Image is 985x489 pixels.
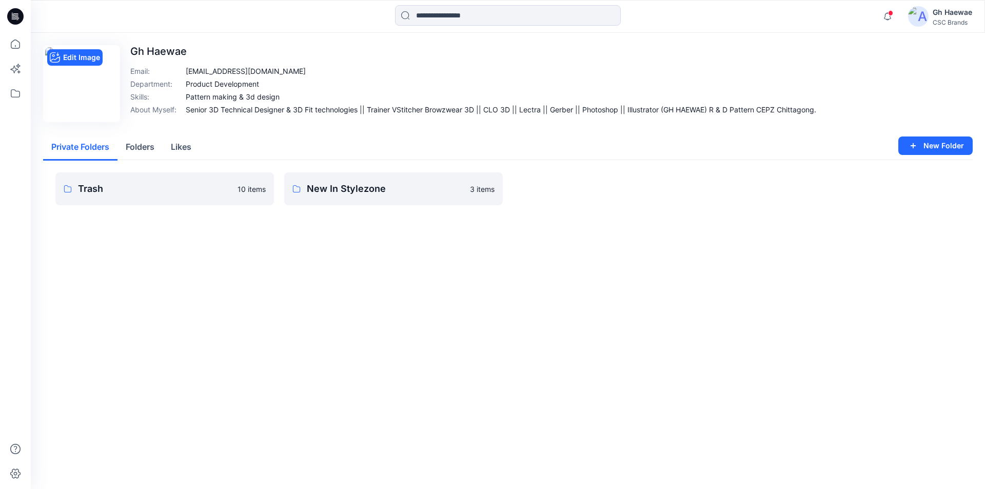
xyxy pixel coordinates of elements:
[186,79,259,89] p: Product Development
[43,134,117,161] button: Private Folders
[908,6,929,27] img: avatar
[307,182,464,196] p: New In Stylezone
[130,79,182,89] p: Department :
[45,47,118,120] img: Gh Haewae
[163,134,200,161] button: Likes
[470,184,495,194] p: 3 items
[47,49,103,66] button: Edit Image
[933,6,972,18] div: Gh Haewae
[130,45,816,57] p: Gh Haewae
[130,104,182,115] p: About Myself :
[933,18,972,26] div: CSC Brands
[55,172,274,205] a: Trash10 items
[117,134,163,161] button: Folders
[78,182,231,196] p: Trash
[186,104,816,115] p: Senior 3D Technical Designer & 3D Fit technologies || Trainer VStitcher Browzwear 3D || CLO 3D ||...
[284,172,503,205] a: New In Stylezone3 items
[186,91,280,102] p: Pattern making & 3d design
[130,66,182,76] p: Email :
[898,136,973,155] button: New Folder
[238,184,266,194] p: 10 items
[186,66,306,76] p: [EMAIL_ADDRESS][DOMAIN_NAME]
[130,91,182,102] p: Skills :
